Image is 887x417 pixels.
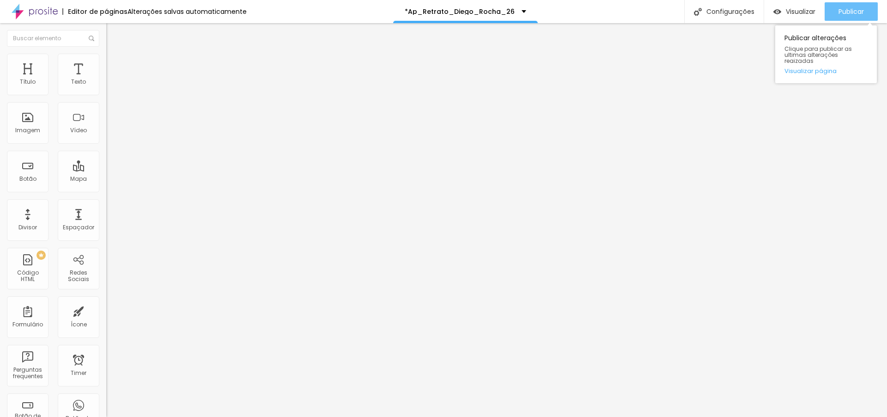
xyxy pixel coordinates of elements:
[18,224,37,231] div: Divisor
[60,270,97,283] div: Redes Sociais
[784,46,868,64] span: Clique para publicar as ultimas alterações reaizadas
[62,8,128,15] div: Editor de páginas
[405,8,515,15] p: *Ap_Retrato_Diego_Rocha_26
[12,321,43,328] div: Formulário
[89,36,94,41] img: Icone
[9,367,46,380] div: Perguntas frequentes
[784,68,868,74] a: Visualizar página
[825,2,878,21] button: Publicar
[9,270,46,283] div: Código HTML
[19,176,36,182] div: Botão
[773,8,781,16] img: view-1.svg
[106,23,887,417] iframe: Editor
[70,176,87,182] div: Mapa
[20,79,36,85] div: Título
[128,8,247,15] div: Alterações salvas automaticamente
[764,2,825,21] button: Visualizar
[7,30,99,47] input: Buscar elemento
[71,321,87,328] div: Ícone
[63,224,94,231] div: Espaçador
[775,25,877,83] div: Publicar alterações
[838,8,864,15] span: Publicar
[71,79,86,85] div: Texto
[694,8,702,16] img: Icone
[786,8,815,15] span: Visualizar
[70,127,87,134] div: Vídeo
[71,370,86,376] div: Timer
[15,127,40,134] div: Imagem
